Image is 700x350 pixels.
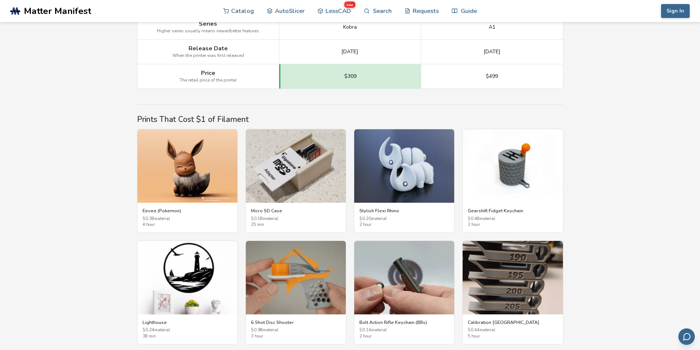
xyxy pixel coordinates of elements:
[137,129,238,233] a: Eevee (Pokemon)Eevee (Pokemon)$0.38material4 hour
[463,129,563,203] img: Gearshift Fidget Keychain
[245,129,346,233] a: Micro SD CaseMicro SD Case$0.18material25 min
[137,241,238,344] a: LighthouseLighthouse$0.24material38 min
[678,328,695,345] button: Send feedback via email
[354,129,455,233] a: Stylish Flexi RhinoStylish Flexi Rhino$0.20material2 hour
[468,208,557,214] h3: Gearshift Fidget Keychain
[359,334,449,339] span: 2 hour
[344,1,355,8] span: new
[251,217,341,221] span: $ 0.18 material
[172,53,244,58] span: When the printer was first released
[343,24,357,30] span: Kobra
[189,45,228,52] span: Release Date
[462,241,563,344] a: Calibration Temp TowerCalibration [GEOGRAPHIC_DATA]$0.44material5 hour
[199,21,217,27] span: Series
[251,223,341,227] span: 25 min
[468,328,557,333] span: $ 0.44 material
[251,208,341,214] h3: Micro SD Case
[341,49,358,55] span: [DATE]
[246,129,346,203] img: Micro SD Case
[246,241,346,314] img: 6 Shot Disc Shooter
[143,223,232,227] span: 4 hour
[143,217,232,221] span: $ 0.38 material
[462,129,563,233] a: Gearshift Fidget KeychainGearshift Fidget Keychain$0.48material2 hour
[359,223,449,227] span: 2 hour
[180,78,237,83] span: The retail price of the printer
[143,328,232,333] span: $ 0.24 material
[468,217,557,221] span: $ 0.48 material
[359,208,449,214] h3: Stylish Flexi Rhino
[359,217,449,221] span: $ 0.20 material
[489,24,495,30] span: A1
[354,241,455,344] a: Bolt Action Rifle Keychain (BBs)Bolt Action Rifle Keychain (BBs)$0.14material2 hour
[143,320,232,325] h3: Lighthouse
[354,129,454,203] img: Stylish Flexi Rhino
[251,328,341,333] span: $ 0.98 material
[661,4,690,18] button: Sign In
[344,73,356,79] span: $309
[463,241,563,314] img: Calibration Temp Tower
[245,241,346,344] a: 6 Shot Disc Shooter6 Shot Disc Shooter$0.98material3 hour
[354,241,454,314] img: Bolt Action Rifle Keychain (BBs)
[486,73,498,79] span: $499
[137,241,237,314] img: Lighthouse
[201,70,215,76] span: Price
[24,6,91,16] span: Matter Manifest
[359,328,449,333] span: $ 0.14 material
[251,334,341,339] span: 3 hour
[359,320,449,325] h3: Bolt Action Rifle Keychain (BBs)
[468,334,557,339] span: 5 hour
[137,115,563,124] h2: Prints That Cost $1 of Filament
[137,129,237,203] img: Eevee (Pokemon)
[468,320,557,325] h3: Calibration [GEOGRAPHIC_DATA]
[251,320,341,325] h3: 6 Shot Disc Shooter
[468,223,557,227] span: 2 hour
[484,49,500,55] span: [DATE]
[143,208,232,214] h3: Eevee (Pokemon)
[143,334,232,339] span: 38 min
[157,29,259,34] span: Higher series usually means newer/better features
